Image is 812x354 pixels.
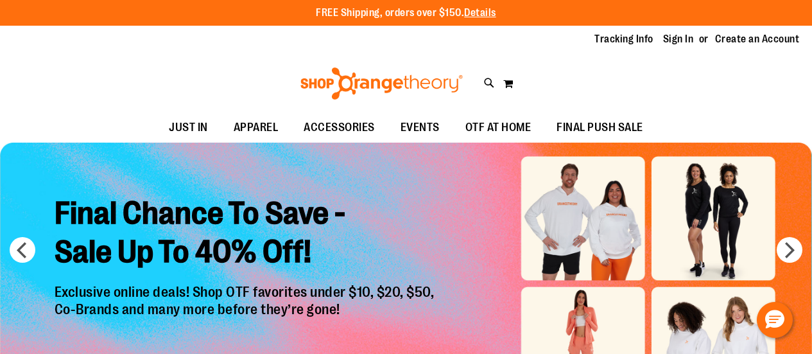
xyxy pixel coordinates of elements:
h2: Final Chance To Save - Sale Up To 40% Off! [45,185,447,285]
button: prev [10,237,35,263]
span: FINAL PUSH SALE [557,113,643,142]
a: FINAL PUSH SALE [544,113,656,143]
a: ACCESSORIES [291,113,388,143]
span: OTF AT HOME [465,113,531,142]
a: EVENTS [388,113,453,143]
span: APPAREL [234,113,279,142]
p: Exclusive online deals! Shop OTF favorites under $10, $20, $50, Co-Brands and many more before th... [45,285,447,348]
a: JUST IN [156,113,221,143]
span: EVENTS [401,113,440,142]
a: Tracking Info [594,32,653,46]
a: Sign In [663,32,694,46]
button: Hello, have a question? Let’s chat. [757,302,793,338]
a: Details [464,7,496,19]
button: next [777,237,802,263]
a: OTF AT HOME [453,113,544,143]
img: Shop Orangetheory [298,67,465,100]
span: JUST IN [169,113,208,142]
a: Create an Account [715,32,800,46]
p: FREE Shipping, orders over $150. [316,6,496,21]
a: APPAREL [221,113,291,143]
span: ACCESSORIES [304,113,375,142]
